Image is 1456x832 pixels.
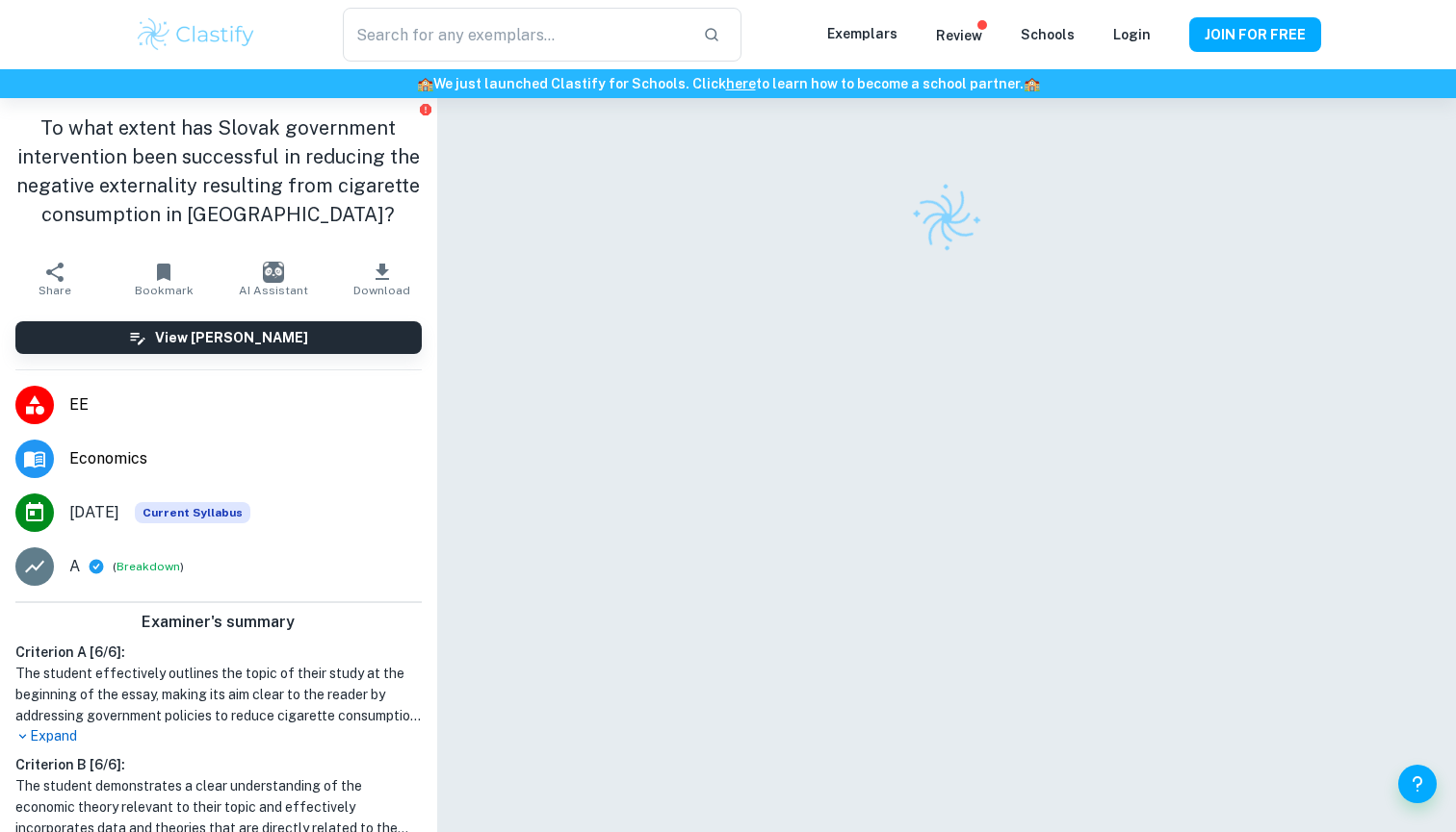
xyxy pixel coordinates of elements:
[69,393,422,416] span: EE
[39,284,71,297] span: Share
[936,25,982,46] p: Review
[117,558,180,575] button: Breakdown
[69,501,119,524] span: [DATE]
[1113,27,1151,42] a: Login
[1021,27,1075,42] a: Schools
[898,171,994,266] img: Clastify logo
[109,252,218,306] button: Bookmark
[219,252,327,306] button: AI Assistant
[69,447,422,470] span: Economics
[15,663,422,726] h1: The student effectively outlines the topic of their study at the beginning of the essay, making i...
[69,555,80,578] p: A
[827,23,897,44] p: Exemplars
[15,113,422,229] h1: To what extent has Slovak government intervention been successful in reducing the negative extern...
[343,8,688,62] input: Search for any exemplars...
[135,15,257,54] img: Clastify logo
[1189,17,1321,52] button: JOIN FOR FREE
[263,262,284,283] img: AI Assistant
[417,76,433,91] span: 🏫
[1398,765,1437,803] button: Help and Feedback
[239,284,308,297] span: AI Assistant
[15,754,422,775] h6: Criterion B [ 6 / 6 ]:
[726,76,756,91] a: here
[155,327,308,348] h6: View [PERSON_NAME]
[4,73,1452,94] h6: We just launched Clastify for Schools. Click to learn how to become a school partner.
[15,321,422,354] button: View [PERSON_NAME]
[15,726,422,746] p: Expand
[327,252,436,306] button: Download
[135,502,250,523] span: Current Syllabus
[135,284,194,297] span: Bookmark
[113,558,184,576] span: ( )
[1024,76,1040,91] span: 🏫
[353,284,410,297] span: Download
[15,642,422,663] h6: Criterion A [ 6 / 6 ]:
[419,102,433,116] button: Report issue
[8,611,429,634] h6: Examiner's summary
[135,502,250,523] div: This exemplar is based on the current syllabus. Feel free to refer to it for inspiration/ideas wh...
